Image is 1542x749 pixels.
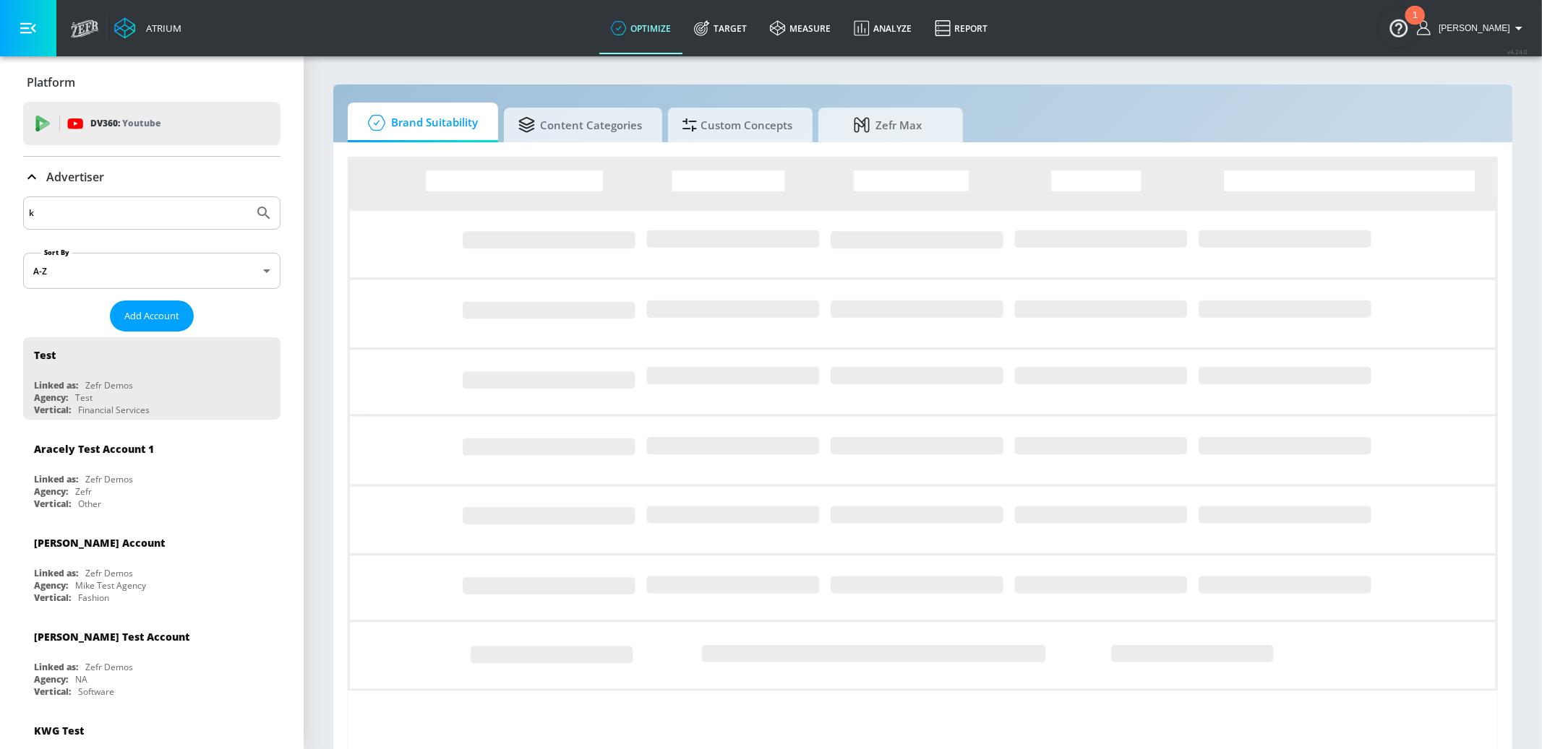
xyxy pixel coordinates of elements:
[1413,15,1418,34] div: 1
[85,567,133,579] div: Zefr Demos
[23,525,280,607] div: [PERSON_NAME] AccountLinked as:Zefr DemosAgency:Mike Test AgencyVertical:Fashion
[248,197,280,229] button: Submit Search
[23,102,280,145] div: DV360: Youtube
[23,619,280,701] div: [PERSON_NAME] Test AccountLinked as:Zefr DemosAgency:NAVertical:Software
[34,567,78,579] div: Linked as:
[85,473,133,485] div: Zefr Demos
[23,431,280,514] div: Aracely Test Account 1Linked as:Zefr DemosAgency:ZefrVertical:Other
[124,308,179,324] span: Add Account
[599,2,682,54] a: optimize
[46,169,104,185] p: Advertiser
[1379,7,1419,48] button: Open Resource Center, 1 new notification
[34,498,71,510] div: Vertical:
[34,442,154,456] div: Aracely Test Account 1
[34,592,71,604] div: Vertical:
[41,248,72,257] label: Sort By
[34,473,78,485] div: Linked as:
[110,300,194,332] button: Add Account
[34,348,56,362] div: Test
[34,724,84,737] div: KWG Test
[75,391,93,404] div: Test
[682,2,758,54] a: Target
[78,685,114,698] div: Software
[34,579,68,592] div: Agency:
[78,404,150,416] div: Financial Services
[34,404,71,416] div: Vertical:
[122,116,160,131] p: Youtube
[34,673,68,685] div: Agency:
[1417,20,1528,37] button: [PERSON_NAME]
[34,661,78,673] div: Linked as:
[75,579,146,592] div: Mike Test Agency
[34,536,165,550] div: [PERSON_NAME] Account
[842,2,923,54] a: Analyze
[90,116,160,131] p: DV360:
[758,2,842,54] a: measure
[23,337,280,420] div: TestLinked as:Zefr DemosAgency:TestVertical:Financial Services
[140,22,181,35] div: Atrium
[75,673,87,685] div: NA
[23,253,280,289] div: A-Z
[27,74,75,90] p: Platform
[518,108,642,142] span: Content Categories
[923,2,999,54] a: Report
[23,62,280,103] div: Platform
[34,379,78,391] div: Linked as:
[682,108,792,142] span: Custom Concepts
[75,485,92,498] div: Zefr
[78,498,101,510] div: Other
[85,661,133,673] div: Zefr Demos
[85,379,133,391] div: Zefr Demos
[1433,23,1510,33] span: login as: casey.cohen@zefr.com
[833,108,943,142] span: Zefr Max
[114,17,181,39] a: Atrium
[78,592,109,604] div: Fashion
[1507,48,1528,56] span: v 4.24.0
[34,391,68,404] div: Agency:
[362,105,478,140] span: Brand Suitability
[34,685,71,698] div: Vertical:
[29,204,248,222] input: Search by name
[23,157,280,197] div: Advertiser
[34,630,189,644] div: [PERSON_NAME] Test Account
[34,485,68,498] div: Agency:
